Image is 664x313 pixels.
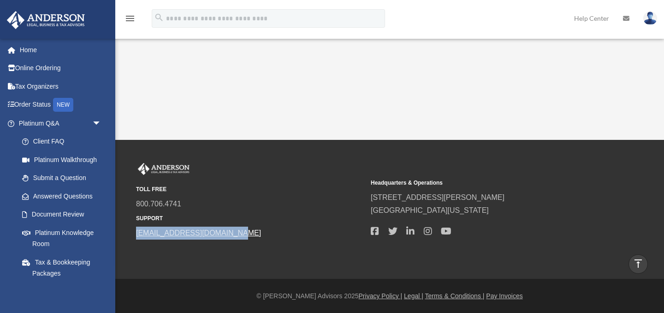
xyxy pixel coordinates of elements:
a: 800.706.4741 [136,200,181,208]
div: NEW [53,98,73,112]
a: Order StatusNEW [6,96,115,114]
span: arrow_drop_down [92,114,111,133]
a: Home [6,41,115,59]
a: [EMAIL_ADDRESS][DOMAIN_NAME] [136,229,261,237]
a: Answered Questions [13,187,115,205]
a: Legal | [404,292,423,300]
a: Tax Organizers [6,77,115,96]
a: Pay Invoices [486,292,522,300]
a: Tax & Bookkeeping Packages [13,253,115,283]
i: menu [125,13,136,24]
small: TOLL FREE [136,185,364,194]
a: Submit a Question [13,169,115,187]
a: Online Ordering [6,59,115,78]
i: search [154,12,164,23]
a: menu [125,16,136,24]
a: Platinum Q&Aarrow_drop_down [6,114,115,132]
a: Client FAQ [13,132,115,151]
img: User Pic [643,12,657,25]
a: Privacy Policy | [359,292,403,300]
a: Platinum Walkthrough [13,150,111,169]
a: Terms & Conditions | [425,292,485,300]
div: © [PERSON_NAME] Advisors 2025 [115,290,664,302]
a: [GEOGRAPHIC_DATA][US_STATE] [371,206,489,214]
a: [STREET_ADDRESS][PERSON_NAME] [371,193,504,201]
img: Anderson Advisors Platinum Portal [136,163,191,175]
small: Headquarters & Operations [371,178,599,188]
img: Anderson Advisors Platinum Portal [4,11,88,29]
a: Document Review [13,205,115,224]
i: vertical_align_top [633,258,644,269]
a: Platinum Knowledge Room [13,223,115,253]
small: SUPPORT [136,214,364,223]
a: vertical_align_top [628,254,648,274]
